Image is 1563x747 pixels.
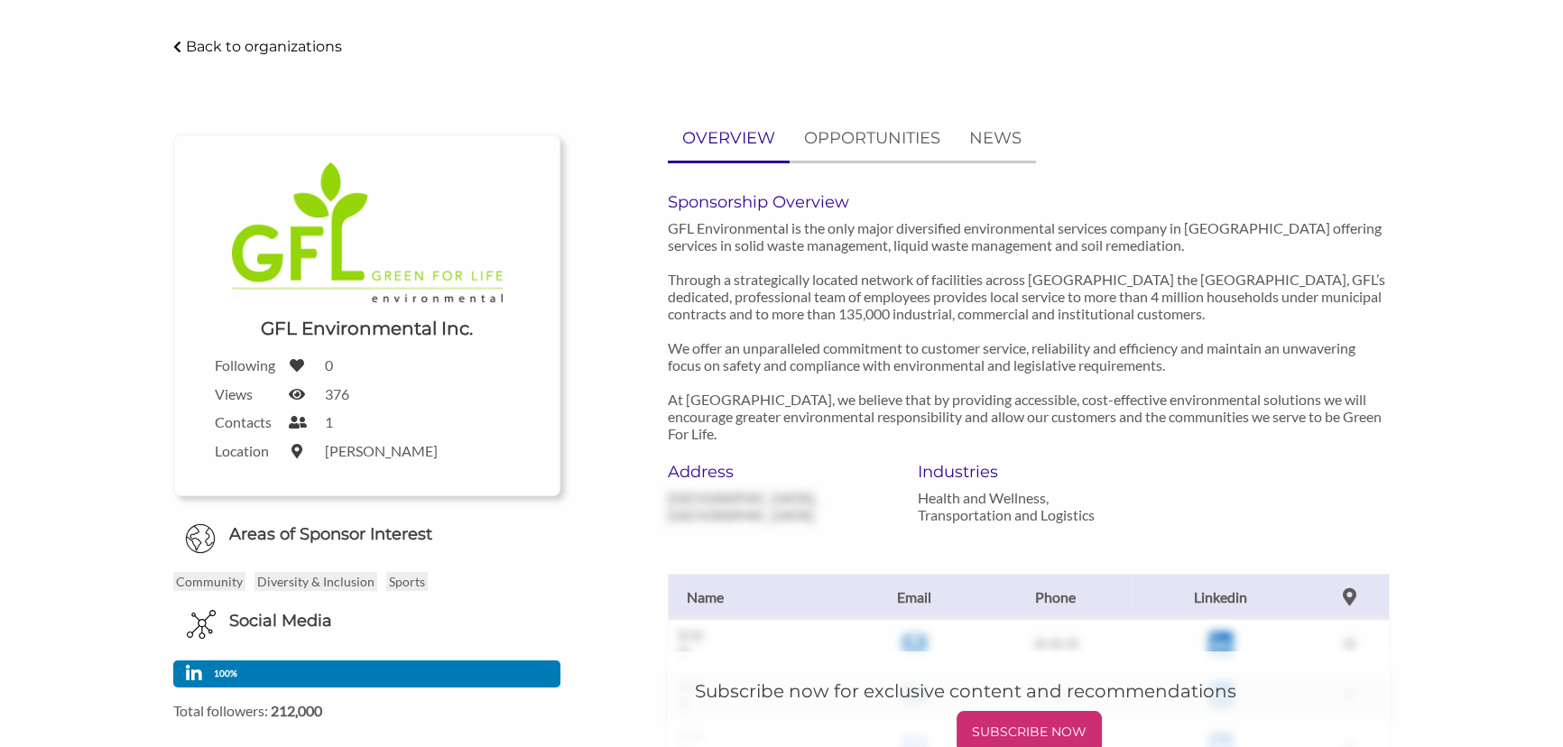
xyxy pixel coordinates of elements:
[232,162,503,302] img: Green for Life Logo
[215,442,278,459] label: Location
[160,523,574,546] h6: Areas of Sponsor Interest
[229,610,332,632] h6: Social Media
[849,574,979,620] th: Email
[215,356,278,373] label: Following
[695,678,1363,704] h5: Subscribe now for exclusive content and recommendations
[173,572,245,591] p: Community
[1132,574,1309,620] th: Linkedin
[964,718,1095,745] p: SUBSCRIBE NOW
[668,192,1390,212] h6: Sponsorship Overview
[668,462,891,482] h6: Address
[254,572,377,591] p: Diversity & Inclusion
[325,385,349,402] label: 376
[918,462,1141,482] h6: Industries
[979,574,1132,620] th: Phone
[173,702,560,719] label: Total followers:
[969,125,1022,152] p: NEWS
[215,413,278,430] label: Contacts
[682,125,775,152] p: OVERVIEW
[214,665,242,682] p: 100%
[186,38,342,55] p: Back to organizations
[325,413,333,430] label: 1
[215,385,278,402] label: Views
[261,316,473,341] h1: GFL Environmental Inc.
[325,442,438,459] label: [PERSON_NAME]
[804,125,940,152] p: OPPORTUNITIES
[386,572,428,591] p: Sports
[918,489,1141,523] p: Health and Wellness, Transportation and Logistics
[668,219,1390,442] p: GFL Environmental is the only major diversified environmental services company in [GEOGRAPHIC_DAT...
[669,574,849,620] th: Name
[271,702,322,719] strong: 212,000
[325,356,333,373] label: 0
[187,610,216,639] img: Social Media Icon
[185,523,216,554] img: Globe Icon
